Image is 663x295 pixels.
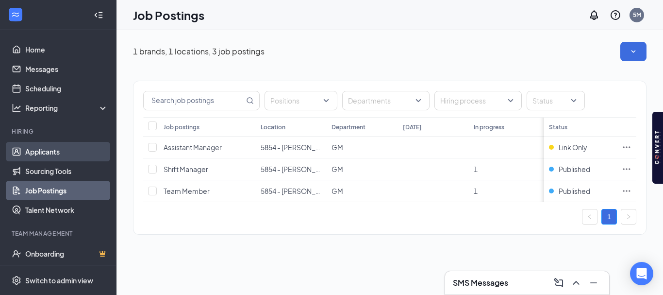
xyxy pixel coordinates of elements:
[133,7,204,23] h1: Job Postings
[331,187,343,195] span: GM
[588,277,599,289] svg: Minimize
[588,9,600,21] svg: Notifications
[12,103,21,113] svg: Analysis
[261,187,342,195] span: 5854 - [PERSON_NAME]'s
[164,165,208,174] span: Shift Manager
[25,103,109,113] div: Reporting
[261,123,285,131] div: Location
[626,214,631,220] span: right
[11,10,20,19] svg: WorkstreamLogo
[25,244,108,263] a: OnboardingCrown
[453,278,508,288] h3: SMS Messages
[25,79,108,98] a: Scheduling
[610,9,621,21] svg: QuestionInfo
[474,187,478,195] span: 1
[570,277,582,289] svg: ChevronUp
[622,142,631,152] svg: Ellipses
[331,123,365,131] div: Department
[246,97,254,104] svg: MagnifyingGlass
[633,11,641,19] div: 5M
[621,209,636,225] li: Next Page
[559,186,590,196] span: Published
[164,123,199,131] div: Job postings
[261,143,342,152] span: 5854 - [PERSON_NAME]'s
[620,42,646,61] button: SmallChevronDown
[25,40,108,59] a: Home
[587,214,593,220] span: left
[331,143,343,152] span: GM
[551,275,566,291] button: ComposeMessage
[94,10,103,20] svg: Collapse
[256,180,327,202] td: 5854 - Arby's
[601,209,617,225] li: 1
[655,131,661,164] img: B2fZQJag41XWAAAAAElFTkSuQmCC
[25,161,108,181] a: Sourcing Tools
[630,262,653,285] div: Open Intercom Messenger
[469,117,540,137] th: In progress
[327,180,398,202] td: GM
[622,186,631,196] svg: Ellipses
[25,59,108,79] a: Messages
[474,165,478,174] span: 1
[12,229,106,238] div: Team Management
[544,117,617,137] th: Status
[331,165,343,174] span: GM
[25,263,108,283] a: TeamCrown
[540,117,611,137] th: Hired
[398,117,469,137] th: [DATE]
[327,158,398,180] td: GM
[568,275,584,291] button: ChevronUp
[164,143,222,152] span: Assistant Manager
[164,187,210,195] span: Team Member
[602,209,616,224] a: 1
[25,142,108,161] a: Applicants
[25,200,108,220] a: Talent Network
[582,209,597,225] button: left
[25,276,93,285] div: Switch to admin view
[559,142,587,152] span: Link Only
[12,127,106,136] div: Hiring
[144,91,244,110] input: Search job postings
[629,47,638,56] svg: SmallChevronDown
[553,277,564,289] svg: ComposeMessage
[622,164,631,174] svg: Ellipses
[256,137,327,158] td: 5854 - Arby's
[25,181,108,200] a: Job Postings
[586,275,601,291] button: Minimize
[327,137,398,158] td: GM
[256,158,327,180] td: 5854 - Arby's
[12,276,21,285] svg: Settings
[133,46,265,57] p: 1 brands, 1 locations, 3 job postings
[261,165,342,174] span: 5854 - [PERSON_NAME]'s
[621,209,636,225] button: right
[582,209,597,225] li: Previous Page
[559,164,590,174] span: Published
